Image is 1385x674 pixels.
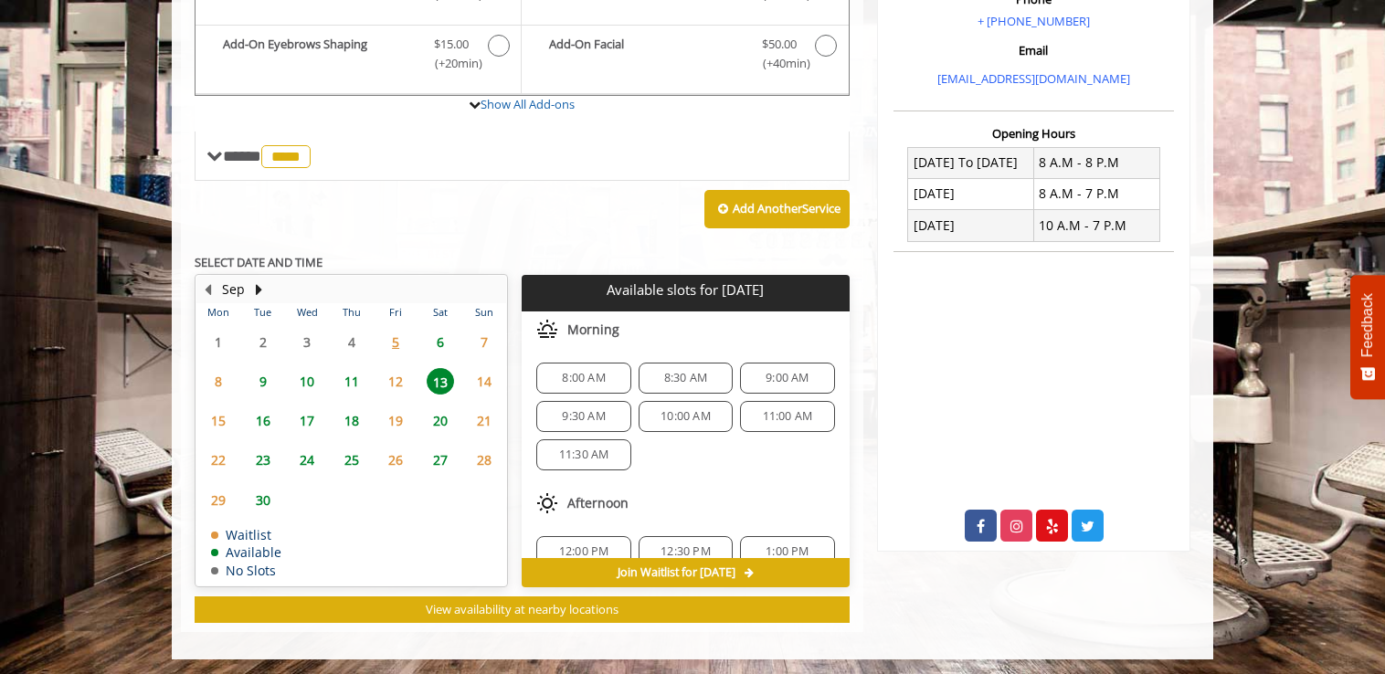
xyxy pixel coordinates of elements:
span: 8:30 AM [664,371,707,385]
th: Wed [285,303,329,321]
span: (+20min ) [425,54,479,73]
span: 25 [338,447,365,473]
th: Tue [240,303,284,321]
div: 9:30 AM [536,401,630,432]
td: No Slots [211,563,281,577]
span: $50.00 [762,35,797,54]
td: Select day27 [418,440,461,479]
span: 11 [338,368,365,395]
span: 27 [427,447,454,473]
span: 12:30 PM [661,544,711,559]
b: Add-On Facial [549,35,743,73]
td: Select day8 [196,362,240,401]
span: Afternoon [567,496,629,511]
th: Thu [329,303,373,321]
td: Select day25 [329,440,373,479]
span: 16 [249,407,277,434]
td: Select day26 [374,440,418,479]
span: 19 [382,407,409,434]
span: 1:00 PM [766,544,809,559]
p: Available slots for [DATE] [529,282,841,298]
button: Add AnotherService [704,190,850,228]
td: Select day11 [329,362,373,401]
b: Add Another Service [733,200,841,216]
td: [DATE] [908,210,1034,241]
span: 23 [249,447,277,473]
span: 15 [205,407,232,434]
td: Select day29 [196,480,240,520]
span: 18 [338,407,365,434]
label: Add-On Eyebrows Shaping [205,35,512,78]
span: Join Waitlist for [DATE] [618,565,735,580]
button: Previous Month [200,279,215,300]
td: Select day6 [418,322,461,362]
span: 30 [249,487,277,513]
span: 10 [293,368,321,395]
td: 10 A.M - 7 P.M [1033,210,1159,241]
div: 12:30 PM [639,536,733,567]
span: 26 [382,447,409,473]
td: Select day17 [285,401,329,440]
span: 10:00 AM [661,409,711,424]
div: 12:00 PM [536,536,630,567]
td: Select day13 [418,362,461,401]
span: 24 [293,447,321,473]
a: [EMAIL_ADDRESS][DOMAIN_NAME] [937,70,1130,87]
span: 28 [470,447,498,473]
div: 11:30 AM [536,439,630,470]
td: Select day7 [462,322,507,362]
span: 22 [205,447,232,473]
span: 14 [470,368,498,395]
td: Select day30 [240,480,284,520]
div: 8:30 AM [639,363,733,394]
h3: Email [898,44,1169,57]
span: 5 [382,329,409,355]
td: Select day23 [240,440,284,479]
span: 9:00 AM [766,371,809,385]
div: 10:00 AM [639,401,733,432]
span: 11:30 AM [559,448,609,462]
span: 11:00 AM [763,409,813,424]
td: Available [211,545,281,559]
button: Feedback - Show survey [1350,275,1385,399]
span: 6 [427,329,454,355]
span: 9 [249,368,277,395]
span: Feedback [1359,293,1376,357]
span: 9:30 AM [562,409,605,424]
td: Select day19 [374,401,418,440]
th: Mon [196,303,240,321]
span: 17 [293,407,321,434]
span: 8:00 AM [562,371,605,385]
span: 13 [427,368,454,395]
span: 8 [205,368,232,395]
span: 12 [382,368,409,395]
td: Select day5 [374,322,418,362]
img: morning slots [536,319,558,341]
td: Select day22 [196,440,240,479]
span: (+40min ) [752,54,806,73]
td: [DATE] To [DATE] [908,147,1034,178]
td: Select day24 [285,440,329,479]
td: Select day9 [240,362,284,401]
b: SELECT DATE AND TIME [195,254,322,270]
td: Select day28 [462,440,507,479]
td: 8 A.M - 8 P.M [1033,147,1159,178]
td: Select day18 [329,401,373,440]
th: Fri [374,303,418,321]
div: 9:00 AM [740,363,834,394]
td: Select day12 [374,362,418,401]
button: Next Month [251,279,266,300]
td: 8 A.M - 7 P.M [1033,178,1159,209]
td: Select day20 [418,401,461,440]
b: Add-On Eyebrows Shaping [223,35,416,73]
td: Select day14 [462,362,507,401]
h3: Opening Hours [893,127,1174,140]
label: Add-On Facial [531,35,839,78]
span: View availability at nearby locations [426,601,618,617]
td: [DATE] [908,178,1034,209]
button: Sep [222,279,245,300]
button: View availability at nearby locations [195,596,850,623]
span: Morning [567,322,619,337]
th: Sun [462,303,507,321]
th: Sat [418,303,461,321]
